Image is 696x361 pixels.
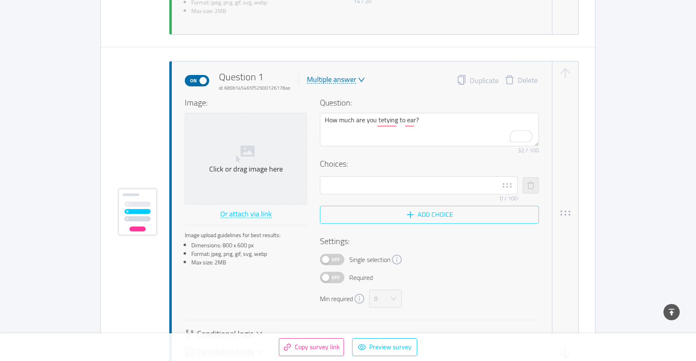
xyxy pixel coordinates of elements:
[185,329,195,339] i: icon: branches
[279,338,344,356] button: icon: linkCopy survey link
[349,255,390,264] span: Single selection
[358,76,365,84] i: icon: down
[500,194,518,203] div: 0 / 100
[390,295,397,303] i: icon: down
[188,75,199,86] span: On
[188,165,303,174] div: Click or drag image here
[499,75,544,86] button: icon: deleteDelete
[219,84,290,92] div: id: 689b145465f52900126178ae
[197,330,254,338] span: Conditional logic
[349,273,373,282] span: Required
[307,76,356,84] div: Multiple answer
[191,258,307,267] li: Max size: 2MB
[191,241,307,250] li: Dimensions: 800 x 600 px
[392,255,402,264] i: icon: info-circle
[185,231,307,240] div: Image upload guidelines for best results:
[330,254,341,265] span: Off
[219,70,290,92] div: Question 1
[320,206,539,224] button: icon: plusAdd choice
[330,272,341,283] span: Off
[191,7,280,15] li: Max size: 2MB
[457,75,499,86] button: icon: copyDuplicate
[185,97,307,109] h4: Image:
[355,294,364,304] i: icon: info-circle
[320,158,539,170] h4: Choices:
[518,146,539,155] div: 32 / 100
[185,329,263,339] div: icon: branchesConditional logic
[320,97,539,109] h4: Question:
[559,66,572,79] button: icon: arrow-up
[523,177,539,194] button: icon: delete
[256,330,263,338] i: icon: down
[320,235,539,247] h4: Settings:
[320,294,353,304] span: Min required
[320,113,539,146] textarea: To enrich screen reader interactions, please activate Accessibility in Grammarly extension settings
[374,290,378,307] div: 0
[220,208,272,221] button: Or attach via link
[191,250,307,258] li: Format: jpeg, png, gif, svg, webp
[352,338,417,356] button: icon: eyePreview survey
[185,113,306,204] span: Click or drag image here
